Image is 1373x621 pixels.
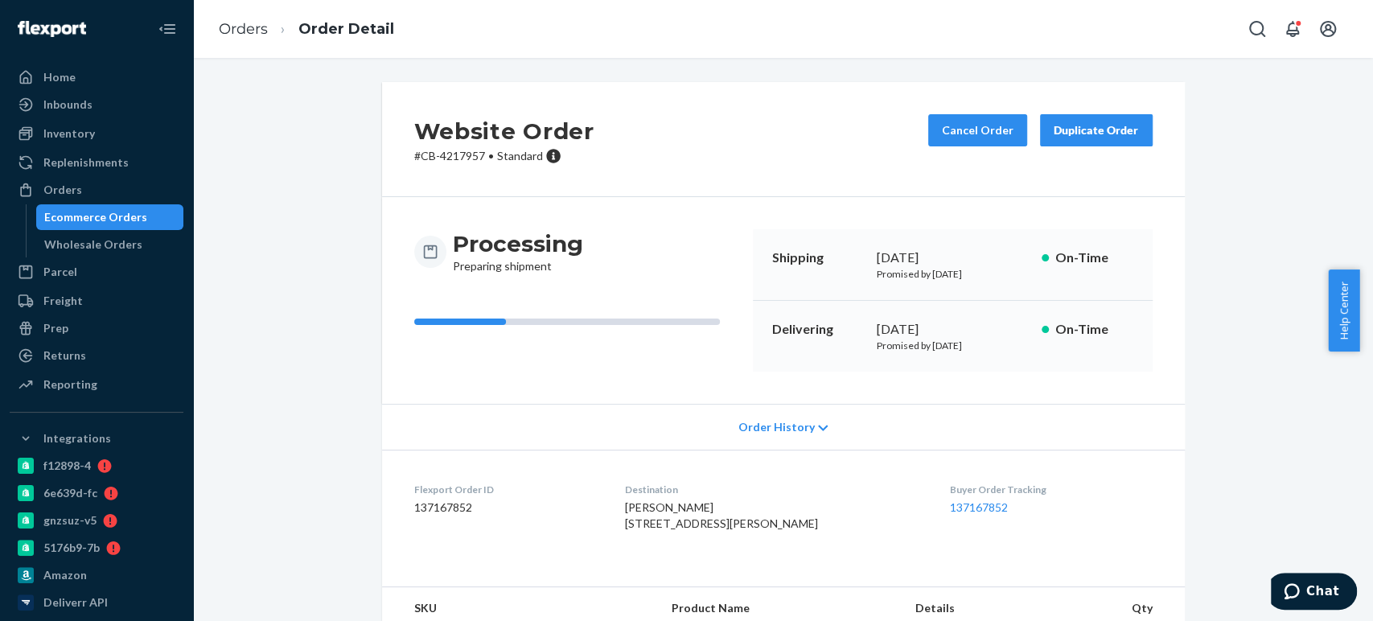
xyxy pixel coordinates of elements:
p: Shipping [772,249,864,267]
span: [PERSON_NAME] [STREET_ADDRESS][PERSON_NAME] [625,500,818,530]
button: Duplicate Order [1040,114,1153,146]
div: 5176b9-7b [43,540,100,556]
button: Close Navigation [151,13,183,45]
button: Open Search Box [1241,13,1273,45]
div: 6e639d-fc [43,485,97,501]
a: Inventory [10,121,183,146]
div: f12898-4 [43,458,91,474]
a: 5176b9-7b [10,535,183,561]
a: Home [10,64,183,90]
div: Preparing shipment [453,229,583,274]
div: Orders [43,182,82,198]
p: On-Time [1055,320,1133,339]
iframe: Opens a widget where you can chat to one of our agents [1271,573,1357,613]
div: Duplicate Order [1054,122,1139,138]
div: Deliverr API [43,594,108,611]
div: Parcel [43,264,77,280]
a: Reporting [10,372,183,397]
div: Freight [43,293,83,309]
h3: Processing [453,229,583,258]
a: Order Detail [298,20,394,38]
div: Ecommerce Orders [44,209,147,225]
a: Parcel [10,259,183,285]
ol: breadcrumbs [206,6,407,53]
div: Returns [43,348,86,364]
span: Standard [497,149,543,162]
h2: Website Order [414,114,594,148]
p: Promised by [DATE] [877,339,1029,352]
a: Deliverr API [10,590,183,615]
a: 137167852 [950,500,1008,514]
p: # CB-4217957 [414,148,594,164]
a: Amazon [10,562,183,588]
a: Inbounds [10,92,183,117]
div: [DATE] [877,320,1029,339]
div: gnzsuz-v5 [43,512,97,528]
p: Delivering [772,320,864,339]
button: Integrations [10,426,183,451]
p: Promised by [DATE] [877,267,1029,281]
div: Integrations [43,430,111,446]
a: Orders [10,177,183,203]
div: Inventory [43,125,95,142]
span: Order History [738,419,814,435]
dt: Buyer Order Tracking [950,483,1153,496]
a: f12898-4 [10,453,183,479]
p: On-Time [1055,249,1133,267]
a: Returns [10,343,183,368]
dd: 137167852 [414,500,600,516]
button: Open account menu [1312,13,1344,45]
div: [DATE] [877,249,1029,267]
a: Orders [219,20,268,38]
a: 6e639d-fc [10,480,183,506]
dt: Flexport Order ID [414,483,600,496]
button: Cancel Order [928,114,1027,146]
div: Prep [43,320,68,336]
div: Home [43,69,76,85]
div: Amazon [43,567,87,583]
a: gnzsuz-v5 [10,508,183,533]
a: Replenishments [10,150,183,175]
div: Inbounds [43,97,92,113]
a: Ecommerce Orders [36,204,184,230]
a: Prep [10,315,183,341]
dt: Destination [625,483,924,496]
button: Open notifications [1276,13,1309,45]
div: Wholesale Orders [44,236,142,253]
a: Wholesale Orders [36,232,184,257]
img: Flexport logo [18,21,86,37]
a: Freight [10,288,183,314]
span: • [488,149,494,162]
div: Replenishments [43,154,129,171]
div: Reporting [43,376,97,393]
button: Help Center [1328,269,1359,352]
